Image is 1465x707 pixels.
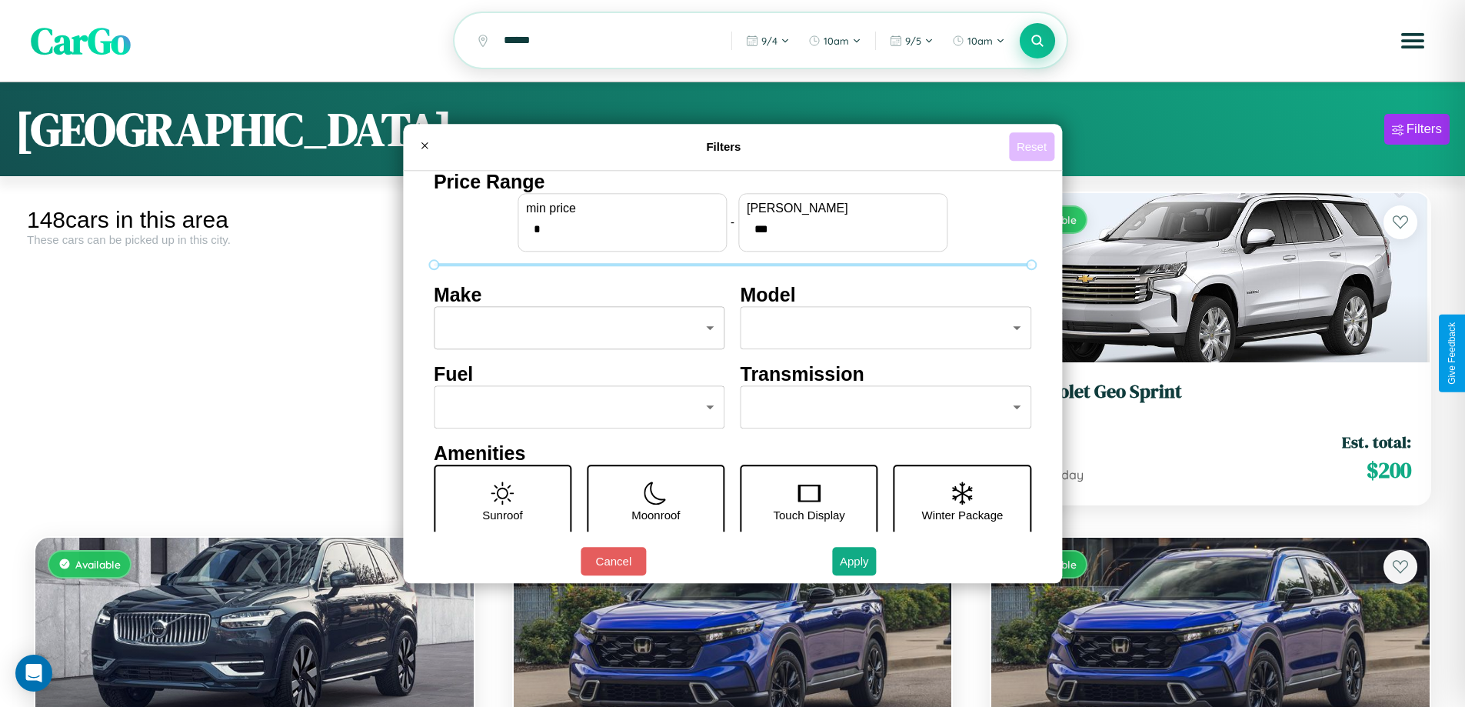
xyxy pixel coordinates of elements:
[731,212,734,232] p: -
[824,35,849,47] span: 10am
[1051,467,1084,482] span: / day
[1407,122,1442,137] div: Filters
[741,363,1032,385] h4: Transmission
[15,98,452,161] h1: [GEOGRAPHIC_DATA]
[741,284,1032,306] h4: Model
[434,171,1031,193] h4: Price Range
[581,547,646,575] button: Cancel
[761,35,777,47] span: 9 / 4
[1010,381,1411,419] a: Chevrolet Geo Sprint2020
[434,363,725,385] h4: Fuel
[631,505,680,525] p: Moonroof
[526,202,718,215] label: min price
[31,15,131,66] span: CarGo
[482,505,523,525] p: Sunroof
[738,28,797,53] button: 9/4
[944,28,1013,53] button: 10am
[773,505,844,525] p: Touch Display
[434,442,1031,465] h4: Amenities
[922,505,1004,525] p: Winter Package
[434,284,725,306] h4: Make
[1367,455,1411,485] span: $ 200
[905,35,921,47] span: 9 / 5
[15,655,52,692] div: Open Intercom Messenger
[967,35,993,47] span: 10am
[1010,381,1411,403] h3: Chevrolet Geo Sprint
[75,558,121,571] span: Available
[1342,431,1411,453] span: Est. total:
[1391,19,1434,62] button: Open menu
[801,28,869,53] button: 10am
[1384,114,1450,145] button: Filters
[438,140,1009,153] h4: Filters
[1009,132,1054,161] button: Reset
[27,233,482,246] div: These cars can be picked up in this city.
[747,202,939,215] label: [PERSON_NAME]
[27,207,482,233] div: 148 cars in this area
[832,547,877,575] button: Apply
[1447,322,1457,385] div: Give Feedback
[882,28,941,53] button: 9/5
